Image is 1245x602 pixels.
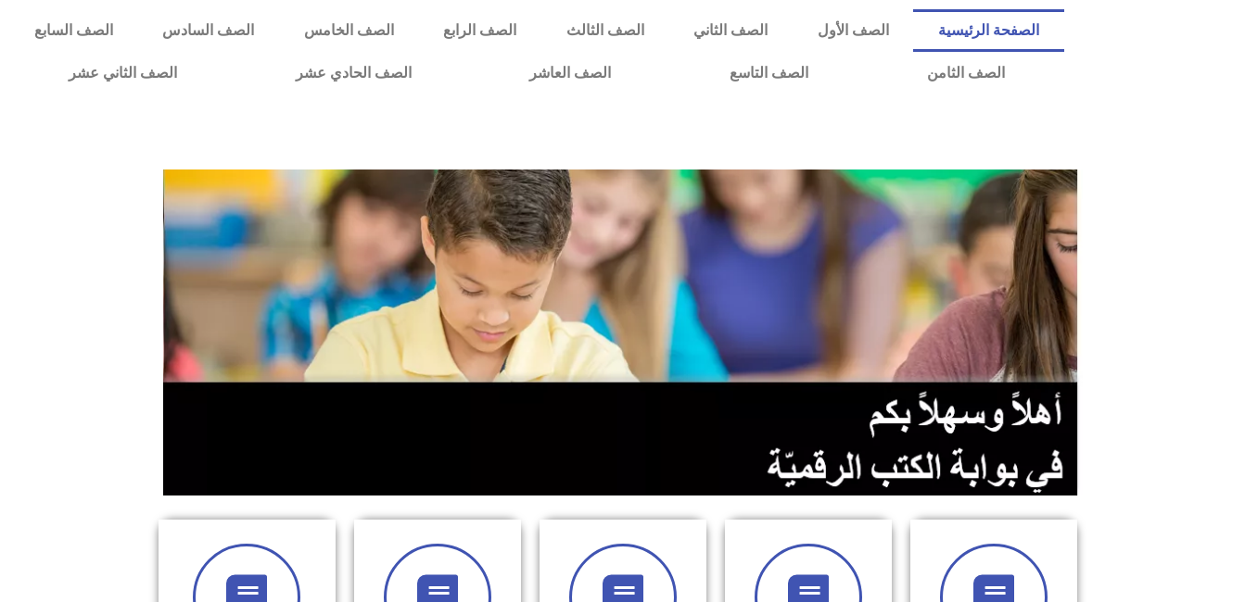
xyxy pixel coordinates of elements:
[913,9,1063,52] a: الصفحة الرئيسية
[793,9,913,52] a: الصف الأول
[279,9,418,52] a: الصف الخامس
[868,52,1064,94] a: الصف الثامن
[470,52,670,94] a: الصف العاشر
[670,52,868,94] a: الصف التاسع
[9,52,236,94] a: الصف الثاني عشر
[236,52,471,94] a: الصف الحادي عشر
[668,9,792,52] a: الصف الثاني
[9,9,137,52] a: الصف السابع
[138,9,279,52] a: الصف السادس
[541,9,668,52] a: الصف الثالث
[418,9,540,52] a: الصف الرابع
